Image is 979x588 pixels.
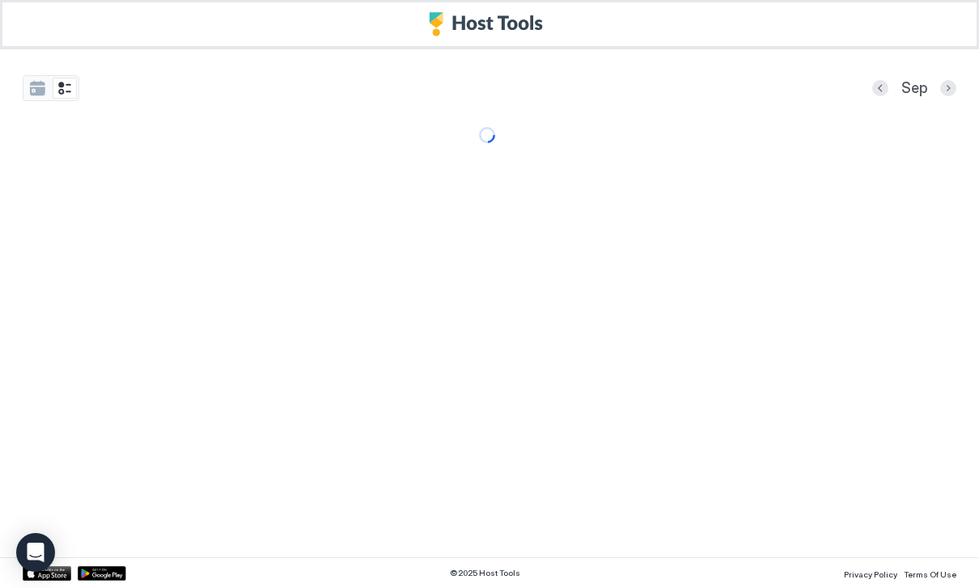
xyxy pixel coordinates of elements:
span: Privacy Policy [844,569,897,579]
button: Previous month [872,80,888,96]
a: Terms Of Use [904,565,956,582]
a: Google Play Store [78,566,126,581]
button: Next month [940,80,956,96]
a: Host Tools Logo [429,12,550,36]
a: Privacy Policy [844,565,897,582]
span: Terms Of Use [904,569,956,579]
div: tab-group [23,75,79,101]
div: Open Intercom Messenger [16,533,55,572]
span: © 2025 Host Tools [450,568,520,578]
div: loading [479,127,495,143]
a: App Store [23,566,71,581]
span: Sep [901,79,927,98]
